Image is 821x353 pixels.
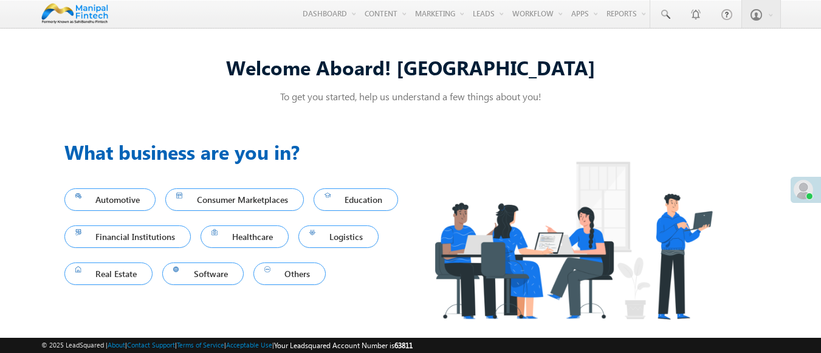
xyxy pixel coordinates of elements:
a: About [108,341,125,349]
a: Terms of Service [177,341,224,349]
span: Consumer Marketplaces [176,191,293,208]
span: Education [325,191,388,208]
span: Logistics [309,228,368,245]
span: Others [264,266,315,282]
span: Software [173,266,233,282]
span: Automotive [75,191,145,208]
span: Healthcare [211,228,278,245]
img: Custom Logo [41,3,109,24]
a: Contact Support [127,341,175,349]
span: 63811 [394,341,413,350]
span: Your Leadsquared Account Number is [274,341,413,350]
span: Real Estate [75,266,142,282]
span: © 2025 LeadSquared | | | | | [41,340,413,351]
a: Acceptable Use [226,341,272,349]
span: Financial Institutions [75,228,180,245]
div: Welcome Aboard! [GEOGRAPHIC_DATA] [64,54,757,80]
p: To get you started, help us understand a few things about you! [64,90,757,103]
img: Industry.png [411,137,735,343]
h3: What business are you in? [64,137,411,166]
